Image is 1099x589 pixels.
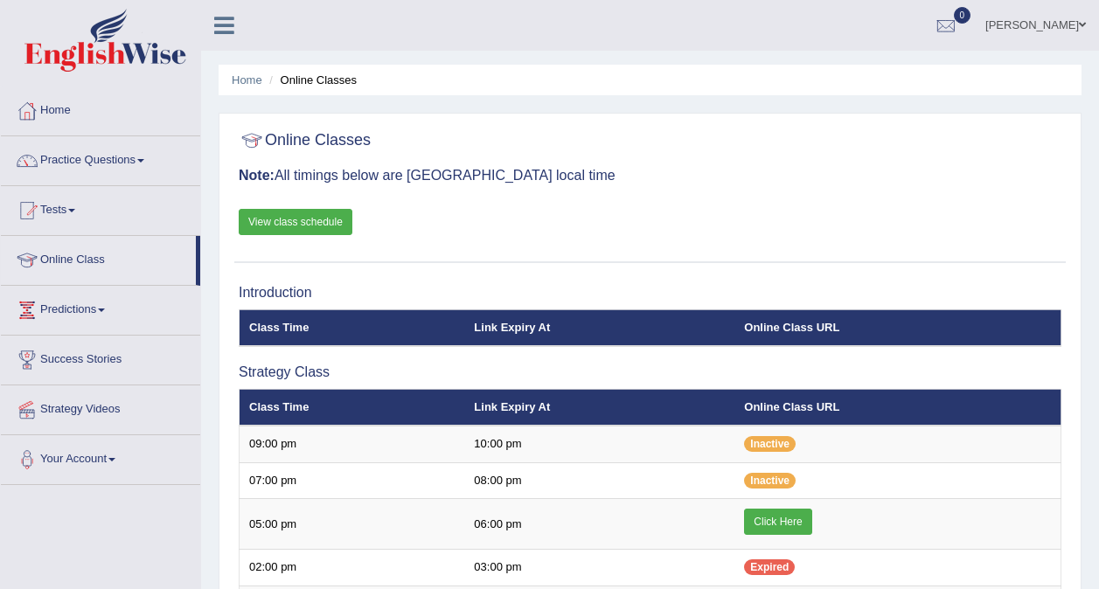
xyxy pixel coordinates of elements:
b: Note: [239,168,275,183]
a: Success Stories [1,336,200,379]
h2: Online Classes [239,128,371,154]
li: Online Classes [265,72,357,88]
td: 07:00 pm [240,462,465,499]
td: 02:00 pm [240,550,465,586]
a: Practice Questions [1,136,200,180]
td: 05:00 pm [240,499,465,550]
th: Online Class URL [734,389,1061,426]
th: Link Expiry At [464,309,734,346]
a: Home [232,73,262,87]
td: 10:00 pm [464,426,734,462]
span: Inactive [744,473,796,489]
a: Strategy Videos [1,385,200,429]
td: 09:00 pm [240,426,465,462]
th: Online Class URL [734,309,1061,346]
a: Predictions [1,286,200,329]
a: View class schedule [239,209,352,235]
th: Class Time [240,309,465,346]
td: 03:00 pm [464,550,734,586]
h3: Introduction [239,285,1061,301]
td: 06:00 pm [464,499,734,550]
h3: Strategy Class [239,364,1061,380]
td: 08:00 pm [464,462,734,499]
a: Online Class [1,236,196,280]
a: Tests [1,186,200,230]
a: Click Here [744,509,811,535]
h3: All timings below are [GEOGRAPHIC_DATA] local time [239,168,1061,184]
span: Expired [744,559,795,575]
span: Inactive [744,436,796,452]
th: Class Time [240,389,465,426]
th: Link Expiry At [464,389,734,426]
span: 0 [954,7,971,24]
a: Home [1,87,200,130]
a: Your Account [1,435,200,479]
